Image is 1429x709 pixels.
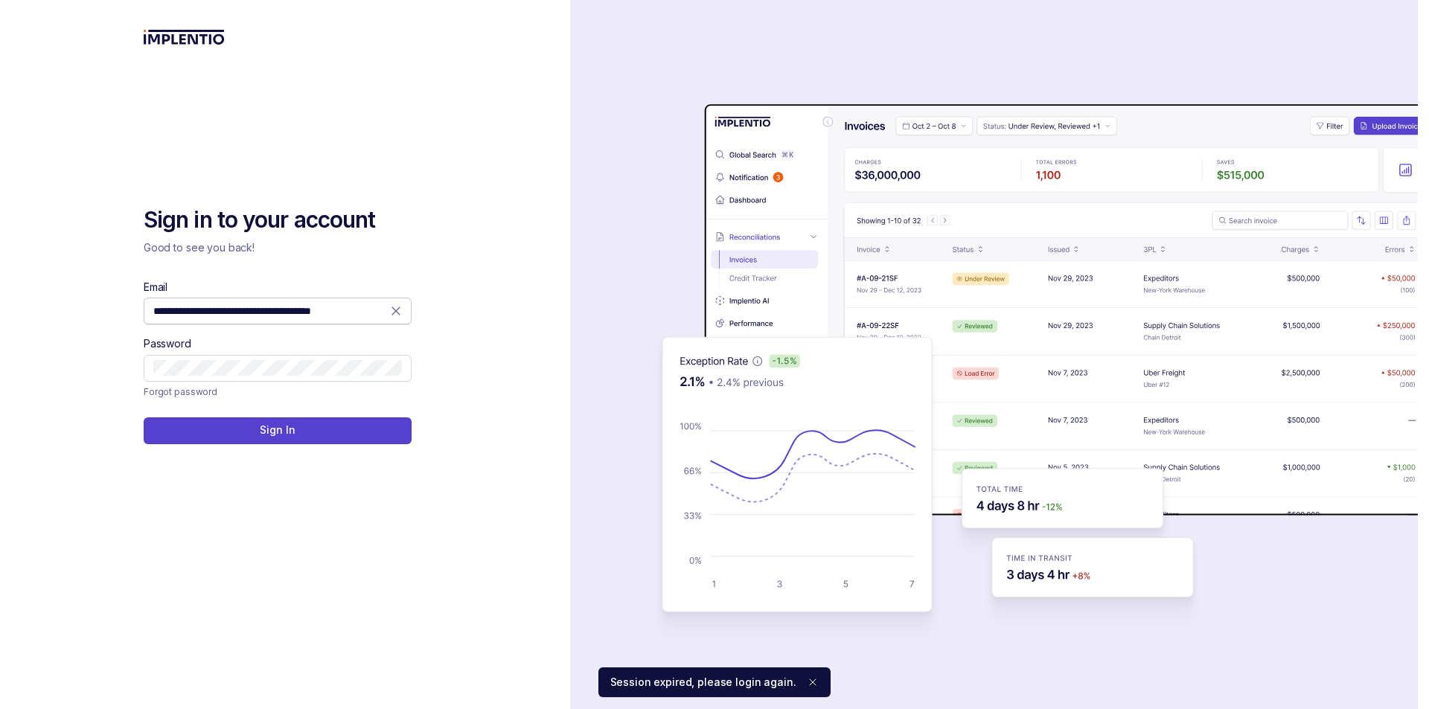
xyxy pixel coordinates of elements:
[144,30,225,45] img: logo
[144,205,412,235] h2: Sign in to your account
[610,675,796,690] p: Session expired, please login again.
[144,385,217,400] a: Link Forgot password
[144,240,412,255] p: Good to see you back!
[144,280,167,295] label: Email
[144,385,217,400] p: Forgot password
[144,336,191,351] label: Password
[260,423,295,437] p: Sign In
[144,417,412,444] button: Sign In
